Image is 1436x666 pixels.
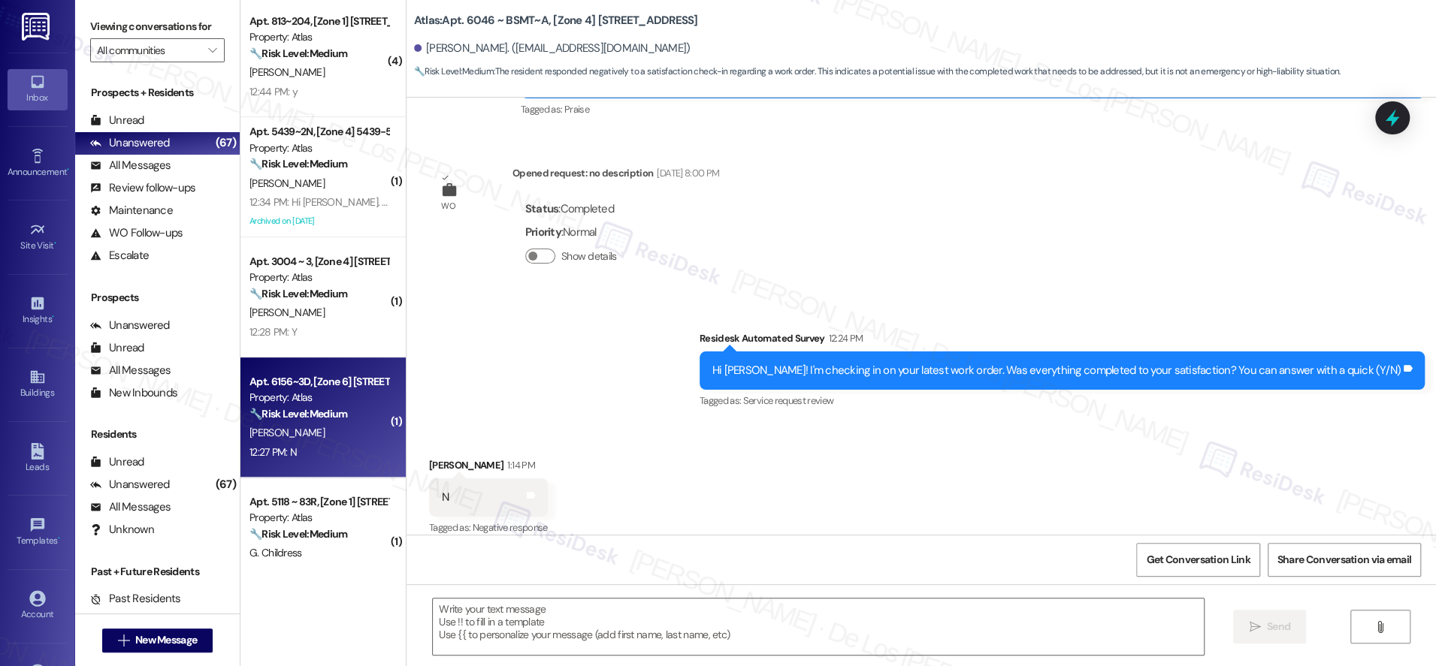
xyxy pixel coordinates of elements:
[1146,552,1250,568] span: Get Conversation Link
[429,517,548,538] div: Tagged as:
[67,164,69,175] span: •
[429,457,548,478] div: [PERSON_NAME]
[54,238,56,249] span: •
[248,212,390,231] div: Archived on [DATE]
[52,312,54,322] span: •
[249,407,347,420] strong: 🔧 Risk Level: Medium
[208,44,216,56] i: 
[249,195,810,209] div: 12:34 PM: Hi [PERSON_NAME]. The A/C is working great. Thanks for asking. The recent maintenance o...
[1249,621,1260,633] i: 
[249,65,325,79] span: [PERSON_NAME]
[743,394,834,407] span: Service request review
[90,318,170,333] div: Unanswered
[249,14,388,29] div: Apt. 813~204, [Zone 1] [STREET_ADDRESS]
[249,157,347,170] strong: 🔧 Risk Level: Medium
[561,249,617,264] label: Show details
[90,113,144,128] div: Unread
[414,41,691,56] div: [PERSON_NAME]. ([EMAIL_ADDRESS][DOMAIN_NAME])
[249,445,297,459] div: 12:27 PM: N
[1136,543,1259,577] button: Get Conversation Link
[212,131,240,155] div: (67)
[249,270,388,285] div: Property: Atlas
[90,15,225,38] label: Viewing conversations for
[1233,610,1306,643] button: Send
[249,374,388,390] div: Apt. 6156~3D, [Zone 6] [STREET_ADDRESS][PERSON_NAME][PERSON_NAME]
[700,330,1425,351] div: Residesk Automated Survey
[90,248,149,264] div: Escalate
[75,85,240,101] div: Prospects + Residents
[712,363,1401,378] div: Hi [PERSON_NAME]! I'm checking in on your latest work order. Was everything completed to your sat...
[249,546,302,559] span: G. Childress
[525,197,623,221] div: : Completed
[8,291,68,331] a: Insights •
[473,521,548,534] span: Negative response
[249,494,388,510] div: Apt. 5118 ~ 83R, [Zone 1] [STREET_ADDRESS][US_STATE]
[525,201,559,216] b: Status
[249,176,325,190] span: [PERSON_NAME]
[90,477,170,493] div: Unanswered
[90,225,183,241] div: WO Follow-ups
[414,64,1341,80] span: : The resident responded negatively to a satisfaction check-in regarding a work order. This indic...
[75,426,240,442] div: Residents
[8,512,68,553] a: Templates •
[1277,552,1411,568] span: Share Conversation via email
[249,527,347,541] strong: 🔧 Risk Level: Medium
[75,564,240,580] div: Past + Future Residents
[97,38,201,62] input: All communities
[249,287,347,300] strong: 🔧 Risk Level: Medium
[135,632,197,648] span: New Message
[90,499,171,515] div: All Messages
[414,13,698,29] b: Atlas: Apt. 6046 ~ BSMT~A, [Zone 4] [STREET_ADDRESS]
[700,390,1425,411] div: Tagged as:
[521,98,1425,120] div: Tagged as:
[249,85,298,98] div: 12:44 PM: y
[8,69,68,110] a: Inbox
[75,290,240,306] div: Prospects
[90,340,144,356] div: Unread
[249,390,388,405] div: Property: Atlas
[1268,543,1421,577] button: Share Conversation via email
[8,364,68,405] a: Buildings
[90,203,173,218] div: Maintenance
[118,634,129,646] i: 
[8,586,68,626] a: Account
[564,103,589,116] span: Praise
[90,135,170,151] div: Unanswered
[102,628,213,652] button: New Message
[58,533,60,544] span: •
[90,363,171,378] div: All Messages
[212,473,240,496] div: (67)
[249,140,388,156] div: Property: Atlas
[249,426,325,439] span: [PERSON_NAME]
[653,165,719,181] div: [DATE] 8:00 PM
[512,165,719,186] div: Opened request: no description
[525,221,623,244] div: : Normal
[503,457,534,473] div: 1:14 PM
[441,198,455,214] div: WO
[249,325,297,339] div: 12:28 PM: Y
[249,124,388,140] div: Apt. 5439~2N, [Zone 4] 5439-5441 [GEOGRAPHIC_DATA]
[1267,619,1290,634] span: Send
[90,454,144,470] div: Unread
[249,306,325,319] span: [PERSON_NAME]
[249,47,347,60] strong: 🔧 Risk Level: Medium
[442,490,449,505] div: N
[8,438,68,479] a: Leads
[525,225,561,240] b: Priority
[22,13,53,41] img: ResiDesk Logo
[90,385,177,401] div: New Inbounds
[90,591,181,607] div: Past Residents
[249,510,388,526] div: Property: Atlas
[825,330,863,346] div: 12:24 PM
[249,254,388,270] div: Apt. 3004 ~ 3, [Zone 4] [STREET_ADDRESS]
[90,158,171,173] div: All Messages
[90,180,195,196] div: Review follow-ups
[249,29,388,45] div: Property: Atlas
[414,65,494,77] strong: 🔧 Risk Level: Medium
[1374,621,1386,633] i: 
[8,217,68,258] a: Site Visit •
[90,522,154,538] div: Unknown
